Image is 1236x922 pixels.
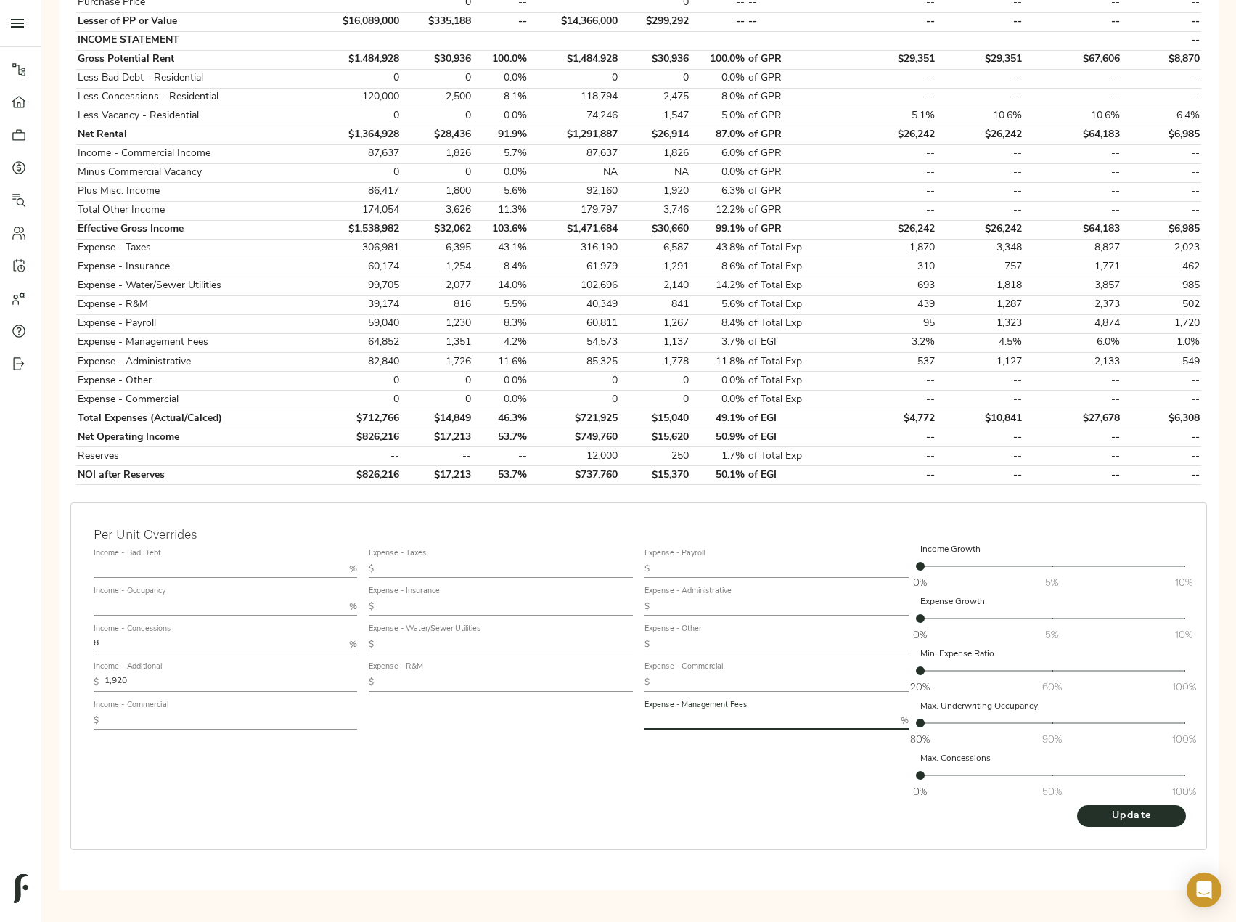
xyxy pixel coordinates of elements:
td: 985 [1122,277,1201,295]
td: 39,174 [314,295,401,314]
td: Expense - Other [76,372,314,391]
td: $712,766 [314,409,401,428]
td: 0 [401,69,472,88]
td: -- [1122,69,1201,88]
td: -- [1024,182,1122,201]
td: 59,040 [314,314,401,333]
td: 0.0% [472,69,528,88]
td: 1,230 [401,314,472,333]
td: 40,349 [528,295,619,314]
td: 3,746 [619,201,691,220]
td: $32,062 [401,220,472,239]
td: $8,870 [1122,50,1201,69]
span: 100% [1172,784,1196,799]
td: 95 [842,314,937,333]
td: of Total Exp [747,239,842,258]
td: 816 [401,295,472,314]
td: 61,979 [528,258,619,277]
td: Lesser of PP or Value [76,12,314,31]
td: 310 [842,258,937,277]
td: -- [1024,163,1122,182]
td: -- [936,144,1024,163]
td: -- [1122,31,1201,50]
td: Plus Misc. Income [76,182,314,201]
td: 54,573 [528,333,619,352]
td: $6,308 [1122,409,1201,428]
td: -- [1024,88,1122,107]
label: Income - Additional [94,664,162,672]
label: Expense - R&M [369,664,423,672]
span: 20% [910,680,930,694]
td: $30,936 [619,50,691,69]
td: -- [842,12,937,31]
td: $29,351 [842,50,937,69]
td: Minus Commercial Vacancy [76,163,314,182]
span: Update [1092,807,1171,825]
td: -- [936,69,1024,88]
span: 0% [913,627,927,642]
td: 1,127 [936,353,1024,372]
td: Less Vacancy - Residential [76,107,314,126]
td: 10.6% [936,107,1024,126]
label: Expense - Administrative [644,587,732,595]
td: 60,174 [314,258,401,277]
span: 60% [1042,680,1062,694]
td: of Total Exp [747,314,842,333]
td: 439 [842,295,937,314]
td: -- [936,12,1024,31]
td: $14,366,000 [528,12,619,31]
td: 1.0% [1122,333,1201,352]
td: -- [936,163,1024,182]
span: 0% [913,575,927,589]
td: 14.2% [691,277,747,295]
td: $30,936 [401,50,472,69]
td: 99.1% [691,220,747,239]
td: -- [1024,69,1122,88]
td: 1,720 [1122,314,1201,333]
td: 2,023 [1122,239,1201,258]
td: 0.0% [472,163,528,182]
td: 1,818 [936,277,1024,295]
td: 1,920 [619,182,691,201]
td: of GPR [747,220,842,239]
td: -- [1122,391,1201,409]
td: $721,925 [528,409,619,428]
td: 8.4% [472,258,528,277]
span: 90% [1042,732,1062,746]
td: -- [842,88,937,107]
td: 87.0% [691,126,747,144]
td: 1,870 [842,239,937,258]
img: logo [14,874,28,903]
td: 1,771 [1024,258,1122,277]
td: 2,077 [401,277,472,295]
td: 5.7% [472,144,528,163]
label: Expense - Taxes [369,550,427,558]
td: 6.3% [691,182,747,201]
td: -- [936,201,1024,220]
span: 50% [1042,784,1062,799]
td: -- [1024,391,1122,409]
span: 5% [1045,627,1058,642]
td: 64,852 [314,333,401,352]
td: 0.0% [691,163,747,182]
td: of GPR [747,88,842,107]
td: Gross Potential Rent [76,50,314,69]
td: of GPR [747,182,842,201]
td: 8.0% [691,88,747,107]
span: 0% [913,784,927,799]
td: 1,826 [619,144,691,163]
td: 12.2% [691,201,747,220]
td: 4.2% [472,333,528,352]
td: $64,183 [1024,126,1122,144]
td: 5.1% [842,107,937,126]
td: Expense - Management Fees [76,333,314,352]
td: of Total Exp [747,277,842,295]
td: -- [1122,12,1201,31]
label: Income - Bad Debt [94,550,160,558]
td: 2,500 [401,88,472,107]
td: 1,778 [619,353,691,372]
td: Net Rental [76,126,314,144]
td: -- [842,201,937,220]
label: Expense - Water/Sewer Utilities [369,626,481,634]
td: of GPR [747,50,842,69]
